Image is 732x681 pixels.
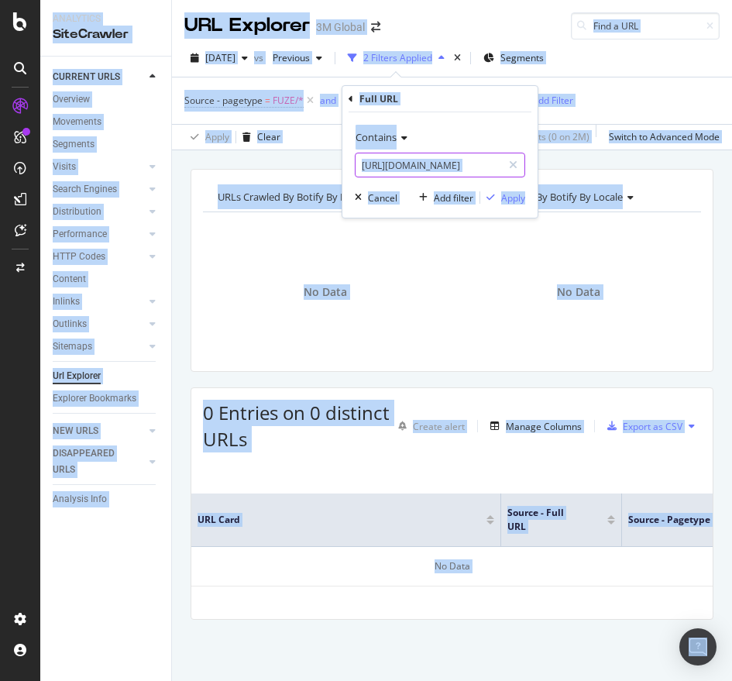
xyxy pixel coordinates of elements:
a: Content [53,271,160,287]
div: Visits [53,159,76,175]
div: Distribution [53,204,101,220]
span: Previous [266,51,310,64]
a: Overview [53,91,160,108]
span: Segments [500,51,544,64]
button: Manage Columns [484,417,582,435]
div: Add filter [434,191,473,205]
a: HTTP Codes [53,249,145,265]
div: Analytics [53,12,159,26]
button: Cancel [349,190,397,205]
div: Analysis Info [53,491,107,507]
span: No Data [557,284,600,300]
div: CURRENT URLS [53,69,120,85]
span: URL Card [198,513,483,527]
span: 2025 Aug. 3rd [205,51,235,64]
button: 2 Filters Applied [342,46,451,71]
a: Sitemaps [53,339,145,355]
div: Export as CSV [623,420,682,433]
div: Switch to Advanced Mode [609,130,720,143]
button: and [320,93,336,108]
div: times [451,50,464,66]
span: Contains [356,130,397,144]
div: and [320,94,336,107]
span: No Data [304,284,347,300]
a: Distribution [53,204,145,220]
div: Segments [53,136,95,153]
div: Overview [53,91,90,108]
a: Visits [53,159,145,175]
h4: URLs Crawled By Botify By locale [468,184,688,209]
a: Url Explorer [53,368,160,384]
a: Inlinks [53,294,145,310]
button: Previous [266,46,328,71]
div: arrow-right-arrow-left [371,22,380,33]
div: Cancel [368,191,397,205]
div: Outlinks [53,316,87,332]
div: Add Filter [532,94,573,107]
div: Create alert [413,420,465,433]
div: Apply [501,191,525,205]
div: HTTP Codes [53,249,105,265]
div: DISAPPEARED URLS [53,445,131,478]
span: Source - pagetype [628,513,710,527]
button: Apply [480,190,525,205]
a: CURRENT URLS [53,69,145,85]
a: Performance [53,226,145,242]
a: Segments [53,136,160,153]
span: Source - Full URL [507,506,584,534]
div: Apply [205,130,229,143]
div: Open Intercom Messenger [679,628,717,666]
div: Explorer Bookmarks [53,390,136,407]
a: Movements [53,114,160,130]
button: Add filter [413,190,473,205]
a: Search Engines [53,181,145,198]
div: NEW URLS [53,423,98,439]
div: Content [53,271,86,287]
span: vs [254,51,266,64]
div: Sitemaps [53,339,92,355]
a: Explorer Bookmarks [53,390,160,407]
button: Apply [184,125,229,150]
div: URL Explorer [184,12,310,39]
button: Segments [477,46,550,71]
div: No Data [191,547,713,586]
span: URLs Crawled By Botify By pagetype [218,190,383,204]
span: URLs Crawled By Botify By locale [471,190,623,204]
button: Clear [236,125,280,150]
div: 2 Filters Applied [363,51,432,64]
h4: URLs Crawled By Botify By pagetype [215,184,435,209]
div: Clear [257,130,280,143]
span: 0 Entries on 0 distinct URLs [203,400,390,452]
div: Url Explorer [53,368,101,384]
input: Find a URL [571,12,720,40]
button: Create alert [392,414,465,439]
button: Switch to Advanced Mode [603,125,720,150]
div: Manage Columns [506,420,582,433]
span: Source - pagetype [184,94,263,107]
a: NEW URLS [53,423,145,439]
div: 3M Global [316,19,365,35]
div: Full URL [359,92,398,105]
a: DISAPPEARED URLS [53,445,145,478]
button: [DATE] [184,46,254,71]
a: Analysis Info [53,491,160,507]
button: Add Filter [511,91,573,110]
div: 0 % Visits ( 0 on 2M ) [508,130,589,143]
span: FUZE/* [273,90,304,112]
button: Export as CSV [601,414,682,439]
div: SiteCrawler [53,26,159,43]
a: Outlinks [53,316,145,332]
span: = [265,94,270,107]
div: Movements [53,114,101,130]
div: Performance [53,226,107,242]
div: Search Engines [53,181,117,198]
div: Inlinks [53,294,80,310]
